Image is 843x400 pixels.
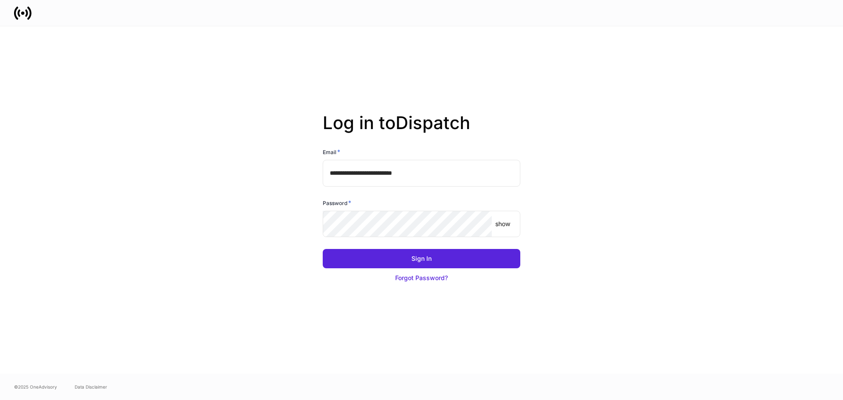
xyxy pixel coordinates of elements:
button: Sign In [323,249,520,268]
div: Forgot Password? [395,274,448,282]
span: © 2025 OneAdvisory [14,383,57,390]
a: Data Disclaimer [75,383,107,390]
h6: Email [323,148,340,156]
div: Sign In [411,254,432,263]
p: show [495,220,510,228]
h6: Password [323,198,351,207]
button: Forgot Password? [323,268,520,288]
h2: Log in to Dispatch [323,112,520,148]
